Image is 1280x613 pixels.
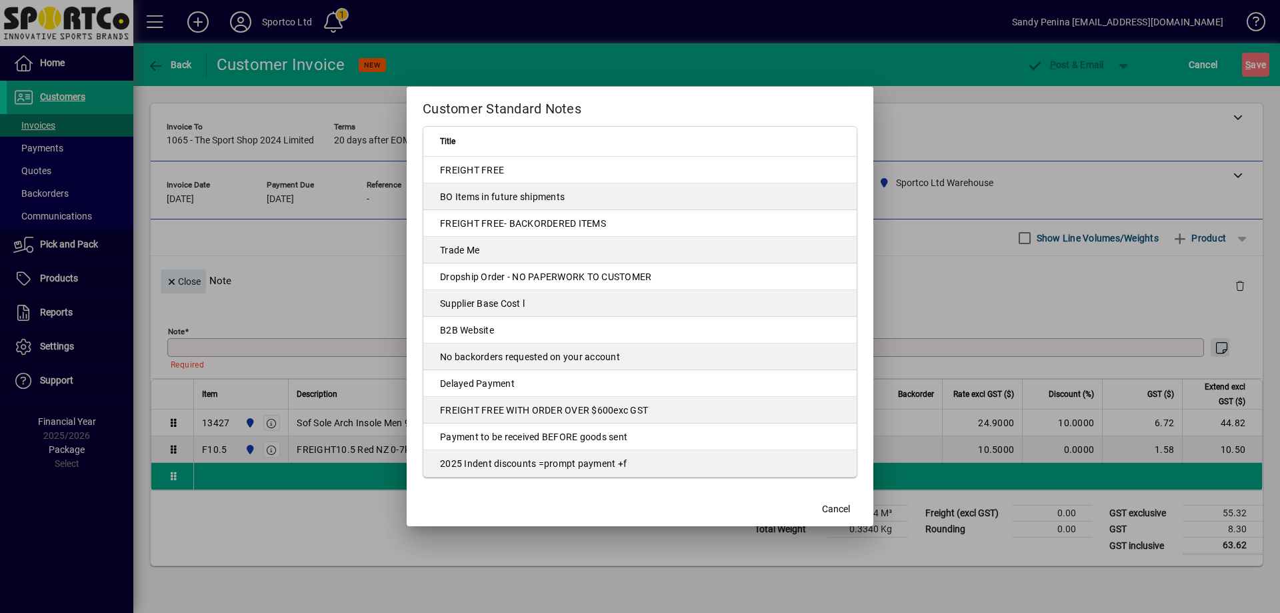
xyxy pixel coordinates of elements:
[423,344,857,370] td: No backorders requested on your account
[440,134,455,149] span: Title
[423,317,857,344] td: B2B Website
[815,497,857,521] button: Cancel
[423,424,857,450] td: Payment to be received BEFORE goods sent
[423,397,857,424] td: FREIGHT FREE WITH ORDER OVER $600exc GST
[822,502,850,516] span: Cancel
[423,237,857,263] td: Trade Me
[423,183,857,210] td: BO Items in future shipments
[423,370,857,397] td: Delayed Payment
[423,157,857,183] td: FREIGHT FREE
[423,450,857,477] td: 2025 Indent discounts =prompt payment +f
[407,87,873,125] h2: Customer Standard Notes
[423,263,857,290] td: Dropship Order - NO PAPERWORK TO CUSTOMER
[423,210,857,237] td: FREIGHT FREE- BACKORDERED ITEMS
[423,290,857,317] td: Supplier Base Cost l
